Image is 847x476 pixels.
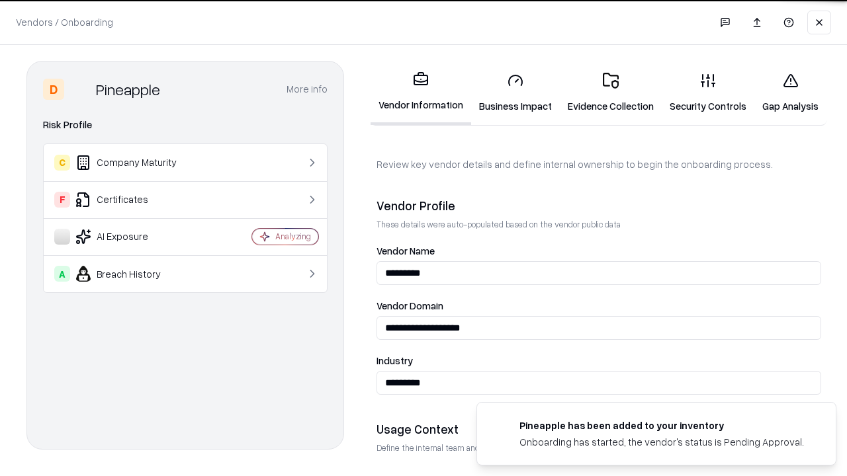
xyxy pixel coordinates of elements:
[377,301,821,311] label: Vendor Domain
[275,231,311,242] div: Analyzing
[662,62,754,124] a: Security Controls
[54,155,70,171] div: C
[471,62,560,124] a: Business Impact
[377,219,821,230] p: These details were auto-populated based on the vendor public data
[69,79,91,100] img: Pineapple
[519,435,804,449] div: Onboarding has started, the vendor's status is Pending Approval.
[43,79,64,100] div: D
[54,192,70,208] div: F
[560,62,662,124] a: Evidence Collection
[377,157,821,171] p: Review key vendor details and define internal ownership to begin the onboarding process.
[377,356,821,366] label: Industry
[96,79,160,100] div: Pineapple
[16,15,113,29] p: Vendors / Onboarding
[43,117,328,133] div: Risk Profile
[754,62,826,124] a: Gap Analysis
[377,421,821,437] div: Usage Context
[377,442,821,454] p: Define the internal team and reason for using this vendor. This helps assess business relevance a...
[54,266,70,282] div: A
[519,418,804,432] div: Pineapple has been added to your inventory
[371,61,471,125] a: Vendor Information
[493,418,509,434] img: pineappleenergy.com
[54,266,212,282] div: Breach History
[54,229,212,245] div: AI Exposure
[54,155,212,171] div: Company Maturity
[377,198,821,214] div: Vendor Profile
[287,77,328,101] button: More info
[54,192,212,208] div: Certificates
[377,246,821,256] label: Vendor Name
